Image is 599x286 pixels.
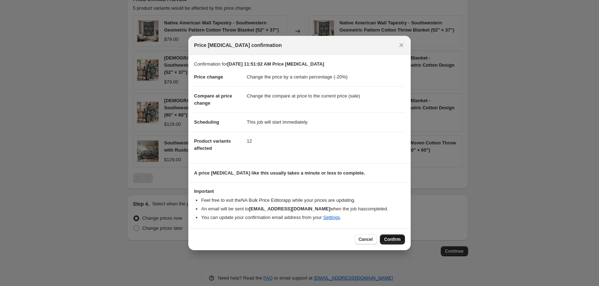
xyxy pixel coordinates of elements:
button: Close [396,40,406,50]
button: Confirm [380,234,405,244]
li: You can update your confirmation email address from your . [201,214,405,221]
dd: Change the price by a certain percentage (-20%) [247,68,405,86]
a: Settings [323,215,340,220]
span: Confirm [384,237,401,242]
li: An email will be sent to when the job has completed . [201,205,405,213]
p: Confirmation for [194,61,405,68]
span: Scheduling [194,119,219,125]
b: [DATE] 11:51:02 AM Price [MEDICAL_DATA] [227,61,324,67]
dd: Change the compare at price to the current price (sale) [247,86,405,105]
h3: Important [194,189,405,194]
dd: This job will start immediately. [247,113,405,132]
span: Price [MEDICAL_DATA] confirmation [194,42,282,49]
button: Cancel [354,234,377,244]
dd: 12 [247,132,405,151]
li: Feel free to exit the NA Bulk Price Editor app while your prices are updating. [201,197,405,204]
span: Price change [194,74,223,80]
b: [EMAIL_ADDRESS][DOMAIN_NAME] [249,206,330,211]
span: Compare at price change [194,93,232,106]
b: A price [MEDICAL_DATA] like this usually takes a minute or less to complete. [194,170,365,176]
span: Product variants affected [194,138,231,151]
span: Cancel [359,237,373,242]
